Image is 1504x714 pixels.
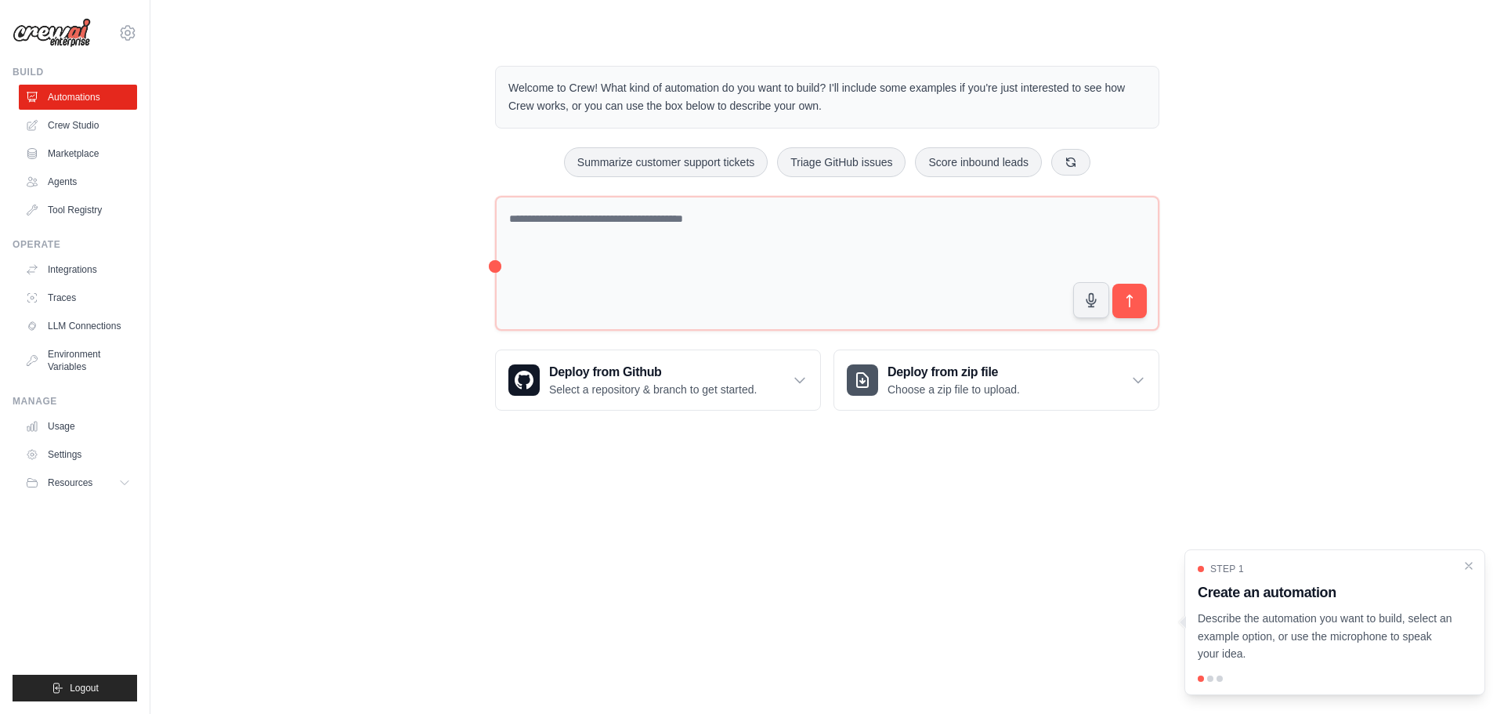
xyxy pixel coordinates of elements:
[19,257,137,282] a: Integrations
[888,363,1020,382] h3: Deploy from zip file
[13,675,137,701] button: Logout
[508,79,1146,115] p: Welcome to Crew! What kind of automation do you want to build? I'll include some examples if you'...
[48,477,92,489] span: Resources
[549,363,757,382] h3: Deploy from Github
[549,382,757,397] p: Select a repository & branch to get started.
[19,285,137,310] a: Traces
[19,85,137,110] a: Automations
[564,147,768,177] button: Summarize customer support tickets
[915,147,1042,177] button: Score inbound leads
[19,342,137,379] a: Environment Variables
[1462,560,1475,572] button: Close walkthrough
[1198,582,1453,603] h3: Create an automation
[19,198,137,223] a: Tool Registry
[19,442,137,467] a: Settings
[1210,563,1244,575] span: Step 1
[888,382,1020,397] p: Choose a zip file to upload.
[19,470,137,495] button: Resources
[13,238,137,251] div: Operate
[13,395,137,408] div: Manage
[1198,610,1453,663] p: Describe the automation you want to build, select an example option, or use the microphone to spe...
[19,414,137,439] a: Usage
[13,18,91,48] img: Logo
[19,141,137,166] a: Marketplace
[19,314,137,339] a: LLM Connections
[19,113,137,138] a: Crew Studio
[777,147,906,177] button: Triage GitHub issues
[70,682,99,694] span: Logout
[13,66,137,78] div: Build
[19,169,137,194] a: Agents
